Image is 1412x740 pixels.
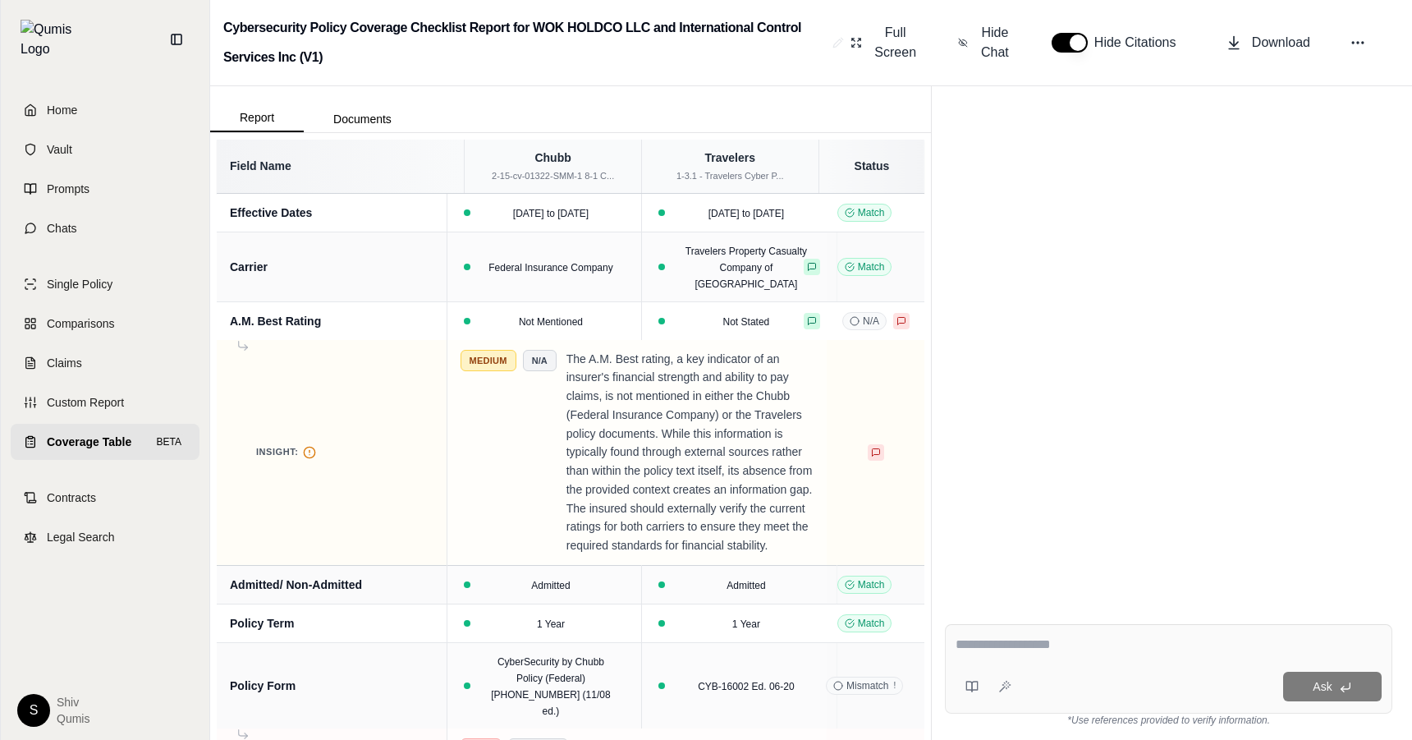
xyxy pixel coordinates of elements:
[837,204,892,222] span: Match
[519,316,583,328] span: Not Mentioned
[11,306,199,342] a: Comparisons
[223,13,826,72] h2: Cybersecurity Policy Coverage Checklist Report for WOK HOLDCO LLC and International Control Servi...
[230,577,433,593] div: Admitted/ Non-Admitted
[1252,33,1310,53] span: Download
[21,20,82,59] img: Qumis Logo
[513,208,589,219] span: [DATE] to [DATE]
[1219,26,1317,59] button: Download
[804,259,820,275] button: Positive feedback provided
[537,618,565,630] span: 1 Year
[230,678,433,694] div: Policy Form
[566,350,824,555] p: The A.M. Best rating, a key indicator of an insurer's financial strength and ability to pay claim...
[47,355,82,371] span: Claims
[474,149,631,166] div: Chubb
[698,681,794,692] span: CYB-16002 Ed. 06-20
[304,106,421,132] button: Documents
[11,266,199,302] a: Single Policy
[11,384,199,421] a: Custom Report
[708,208,784,219] span: [DATE] to [DATE]
[893,313,910,329] button: Negative feedback provided
[230,615,433,632] div: Policy Term
[837,258,892,276] span: Match
[837,614,892,632] span: Match
[230,205,433,221] div: Effective Dates
[47,181,89,197] span: Prompts
[1313,680,1332,693] span: Ask
[818,140,924,193] th: Status
[57,710,89,727] span: Qumis
[11,92,199,128] a: Home
[47,529,115,545] span: Legal Search
[867,444,883,461] button: Negative feedback provided
[57,694,89,710] span: Shiv
[11,210,199,246] a: Chats
[47,394,124,411] span: Custom Report
[47,434,131,450] span: Coverage Table
[474,169,631,183] div: 2-15-cv-01322-SMM-1 8-1 C...
[844,16,925,69] button: Full Screen
[945,714,1392,727] div: *Use references provided to verify information.
[11,131,199,168] a: Vault
[978,23,1012,62] span: Hide Chat
[230,313,433,329] div: A.M. Best Rating
[256,445,298,459] span: Insight:
[163,26,190,53] button: Collapse sidebar
[152,434,186,450] span: BETA
[47,490,96,506] span: Contracts
[732,618,760,630] span: 1 Year
[47,102,77,118] span: Home
[1094,33,1186,53] span: Hide Citations
[47,276,112,292] span: Single Policy
[652,149,809,166] div: Travelers
[652,169,809,183] div: 1-3.1 - Travelers Cyber P...
[230,259,433,275] div: Carrier
[872,23,919,62] span: Full Screen
[11,519,199,555] a: Legal Search
[210,104,304,132] button: Report
[951,16,1019,69] button: Hide Chat
[727,580,765,591] span: Admitted
[804,313,820,329] button: Positive feedback provided
[893,679,896,692] span: !
[1283,672,1382,701] button: Ask
[826,677,903,695] span: Mismatch
[842,312,887,330] span: N/A
[837,576,892,594] span: Match
[11,345,199,381] a: Claims
[523,350,557,372] span: N/A
[11,424,199,460] a: Coverage TableBETA
[488,262,612,273] span: Federal Insurance Company
[17,694,50,727] div: S
[47,315,114,332] span: Comparisons
[47,220,77,237] span: Chats
[11,480,199,516] a: Contracts
[461,350,516,372] span: Medium
[47,141,72,158] span: Vault
[685,246,807,290] span: Travelers Property Casualty Company of [GEOGRAPHIC_DATA]
[723,316,770,328] span: Not Stated
[531,580,570,591] span: Admitted
[11,171,199,207] a: Prompts
[217,140,465,193] th: Field Name
[491,656,610,717] span: CyberSecurity by Chubb Policy (Federal) [PHONE_NUMBER] (11/08 ed.)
